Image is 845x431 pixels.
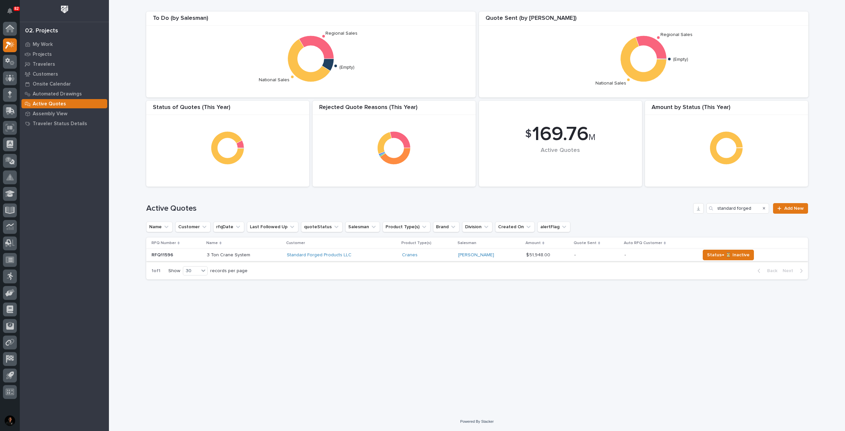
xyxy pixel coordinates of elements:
a: [PERSON_NAME] [458,252,494,258]
div: Rejected Quote Reasons (This Year) [313,104,476,115]
p: - [625,251,627,258]
a: Active Quotes [20,99,109,109]
p: $ 51,948.00 [526,251,552,258]
button: Customer [175,222,211,232]
p: records per page [210,268,248,274]
button: Notifications [3,4,17,18]
p: Product Type(s) [401,239,431,247]
text: National Sales [259,78,289,82]
button: Next [780,268,808,274]
a: Projects [20,49,109,59]
button: Created On [495,222,535,232]
div: 02. Projects [25,27,58,35]
button: alertFlag [537,222,570,232]
button: Division [462,222,492,232]
p: Customers [33,71,58,77]
div: Status of Quotes (This Year) [146,104,309,115]
span: Add New [784,206,804,211]
div: Quote Sent (by [PERSON_NAME]) [479,15,808,26]
div: 30 [183,268,199,274]
button: users-avatar [3,414,17,428]
button: Brand [433,222,459,232]
a: Add New [773,203,808,214]
p: RFQ11596 [152,251,175,258]
button: Last Followed Up [247,222,298,232]
p: Travelers [33,61,55,67]
a: Travelers [20,59,109,69]
a: Automated Drawings [20,89,109,99]
p: Quote Sent [574,239,596,247]
input: Search [706,203,769,214]
button: Product Type(s) [383,222,430,232]
div: Notifications82 [8,8,17,18]
span: Back [763,268,777,274]
p: Onsite Calendar [33,81,71,87]
p: Name [206,239,218,247]
p: Customer [286,239,305,247]
p: Traveler Status Details [33,121,87,127]
p: Show [168,268,180,274]
button: rfqDate [213,222,244,232]
text: National Sales [595,81,626,86]
span: Status→ ⏳ Inactive [707,251,750,259]
tr: RFQ11596RFQ11596 3 Ton Crane System3 Ton Crane System Standard Forged Products LLC Cranes [PERSON... [146,249,808,261]
a: Cranes [402,252,418,258]
p: Salesman [457,239,476,247]
button: Back [752,268,780,274]
text: (Empty) [673,57,688,62]
a: Powered By Stacker [460,419,493,423]
p: Auto RFQ Customer [624,239,662,247]
span: M [589,133,595,142]
button: Status→ ⏳ Inactive [703,250,754,260]
p: 82 [15,6,19,11]
div: Active Quotes [490,147,631,168]
p: 1 of 1 [146,263,166,279]
p: RFQ Number [152,239,176,247]
a: Assembly View [20,109,109,119]
button: quoteStatus [301,222,343,232]
button: Name [146,222,173,232]
p: My Work [33,42,53,48]
a: Onsite Calendar [20,79,109,89]
text: (Empty) [339,65,355,69]
p: Amount [525,239,541,247]
div: Amount by Status (This Year) [645,104,808,115]
p: Active Quotes [33,101,66,107]
p: Automated Drawings [33,91,82,97]
p: Assembly View [33,111,67,117]
button: Salesman [345,222,380,232]
a: Customers [20,69,109,79]
a: My Work [20,39,109,49]
p: Projects [33,52,52,57]
p: 3 Ton Crane System [207,251,252,258]
text: Regional Sales [325,31,357,35]
img: Workspace Logo [58,3,71,16]
div: To Do (by Salesman) [146,15,476,26]
text: Regional Sales [660,32,693,37]
span: Next [783,268,797,274]
span: 169.76 [532,125,589,144]
p: - [574,252,619,258]
h1: Active Quotes [146,204,691,213]
span: $ [525,128,531,140]
a: Traveler Status Details [20,119,109,128]
a: Standard Forged Products LLC [287,252,352,258]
